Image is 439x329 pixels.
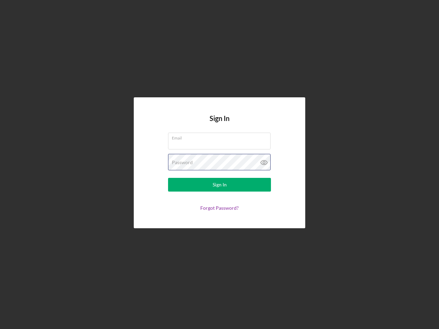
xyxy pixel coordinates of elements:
[210,114,229,133] h4: Sign In
[168,178,271,192] button: Sign In
[172,133,271,141] label: Email
[200,205,239,211] a: Forgot Password?
[213,178,227,192] div: Sign In
[172,160,193,165] label: Password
